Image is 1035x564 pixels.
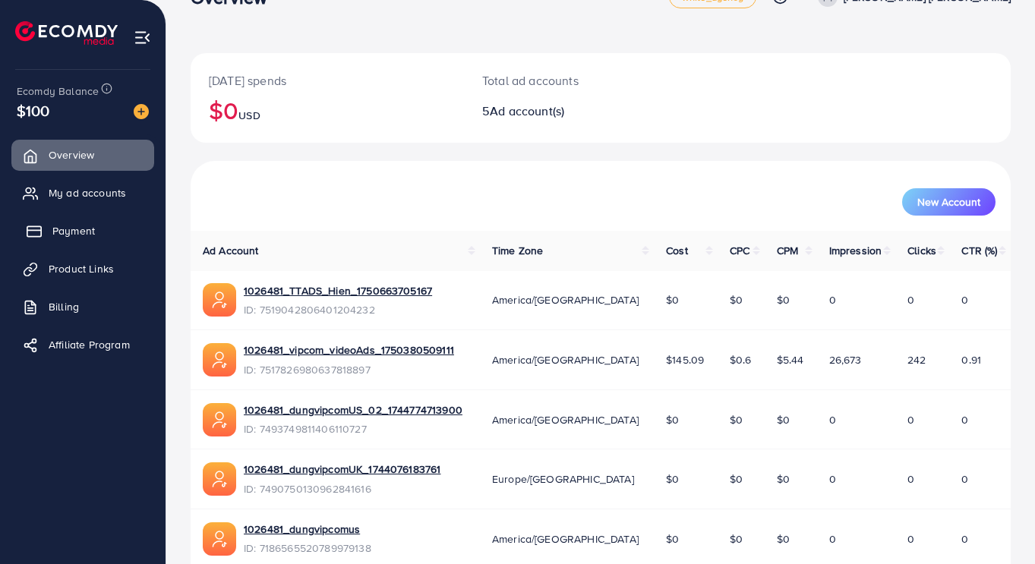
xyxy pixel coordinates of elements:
[961,412,968,427] span: 0
[730,412,743,427] span: $0
[777,412,790,427] span: $0
[244,302,432,317] span: ID: 7519042806401204232
[961,243,997,258] span: CTR (%)
[244,402,462,417] a: 1026481_dungvipcomUS_02_1744774713900
[829,531,836,547] span: 0
[15,21,118,45] img: logo
[244,540,371,556] span: ID: 7186565520789979138
[777,531,790,547] span: $0
[49,261,114,276] span: Product Links
[829,292,836,307] span: 0
[482,104,651,118] h2: 5
[244,362,454,377] span: ID: 7517826980637818897
[49,337,130,352] span: Affiliate Program
[203,283,236,317] img: ic-ads-acc.e4c84228.svg
[209,71,446,90] p: [DATE] spends
[730,352,752,367] span: $0.6
[492,471,634,487] span: Europe/[GEOGRAPHIC_DATA]
[730,292,743,307] span: $0
[11,216,154,246] a: Payment
[11,329,154,360] a: Affiliate Program
[730,243,749,258] span: CPC
[11,178,154,208] a: My ad accounts
[490,102,564,119] span: Ad account(s)
[961,292,968,307] span: 0
[49,147,94,162] span: Overview
[52,223,95,238] span: Payment
[244,283,432,298] a: 1026481_TTADS_Hien_1750663705167
[777,471,790,487] span: $0
[17,99,50,121] span: $100
[492,531,639,547] span: America/[GEOGRAPHIC_DATA]
[917,197,980,207] span: New Account
[492,292,639,307] span: America/[GEOGRAPHIC_DATA]
[134,29,151,46] img: menu
[907,352,926,367] span: 242
[244,342,454,358] a: 1026481_vipcom_videoAds_1750380509111
[203,343,236,377] img: ic-ads-acc.e4c84228.svg
[244,481,440,496] span: ID: 7490750130962841616
[666,531,679,547] span: $0
[11,140,154,170] a: Overview
[961,352,981,367] span: 0.91
[666,292,679,307] span: $0
[829,471,836,487] span: 0
[902,188,996,216] button: New Account
[203,522,236,556] img: ic-ads-acc.e4c84228.svg
[777,243,798,258] span: CPM
[482,71,651,90] p: Total ad accounts
[777,292,790,307] span: $0
[907,471,914,487] span: 0
[203,462,236,496] img: ic-ads-acc.e4c84228.svg
[238,108,260,123] span: USD
[49,185,126,200] span: My ad accounts
[11,291,154,322] a: Billing
[11,254,154,284] a: Product Links
[17,83,99,99] span: Ecomdy Balance
[730,531,743,547] span: $0
[829,352,862,367] span: 26,673
[244,462,440,477] a: 1026481_dungvipcomUK_1744076183761
[907,531,914,547] span: 0
[907,243,936,258] span: Clicks
[666,352,704,367] span: $145.09
[492,352,639,367] span: America/[GEOGRAPHIC_DATA]
[777,352,804,367] span: $5.44
[666,471,679,487] span: $0
[244,421,462,436] span: ID: 7493749811406110727
[666,243,688,258] span: Cost
[244,521,371,537] a: 1026481_dungvipcomus
[961,471,968,487] span: 0
[49,299,79,314] span: Billing
[666,412,679,427] span: $0
[907,292,914,307] span: 0
[730,471,743,487] span: $0
[829,243,882,258] span: Impression
[492,412,639,427] span: America/[GEOGRAPHIC_DATA]
[829,412,836,427] span: 0
[209,96,446,124] h2: $0
[907,412,914,427] span: 0
[492,243,543,258] span: Time Zone
[203,403,236,436] img: ic-ads-acc.e4c84228.svg
[134,104,149,119] img: image
[203,243,259,258] span: Ad Account
[961,531,968,547] span: 0
[970,496,1024,553] iframe: Chat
